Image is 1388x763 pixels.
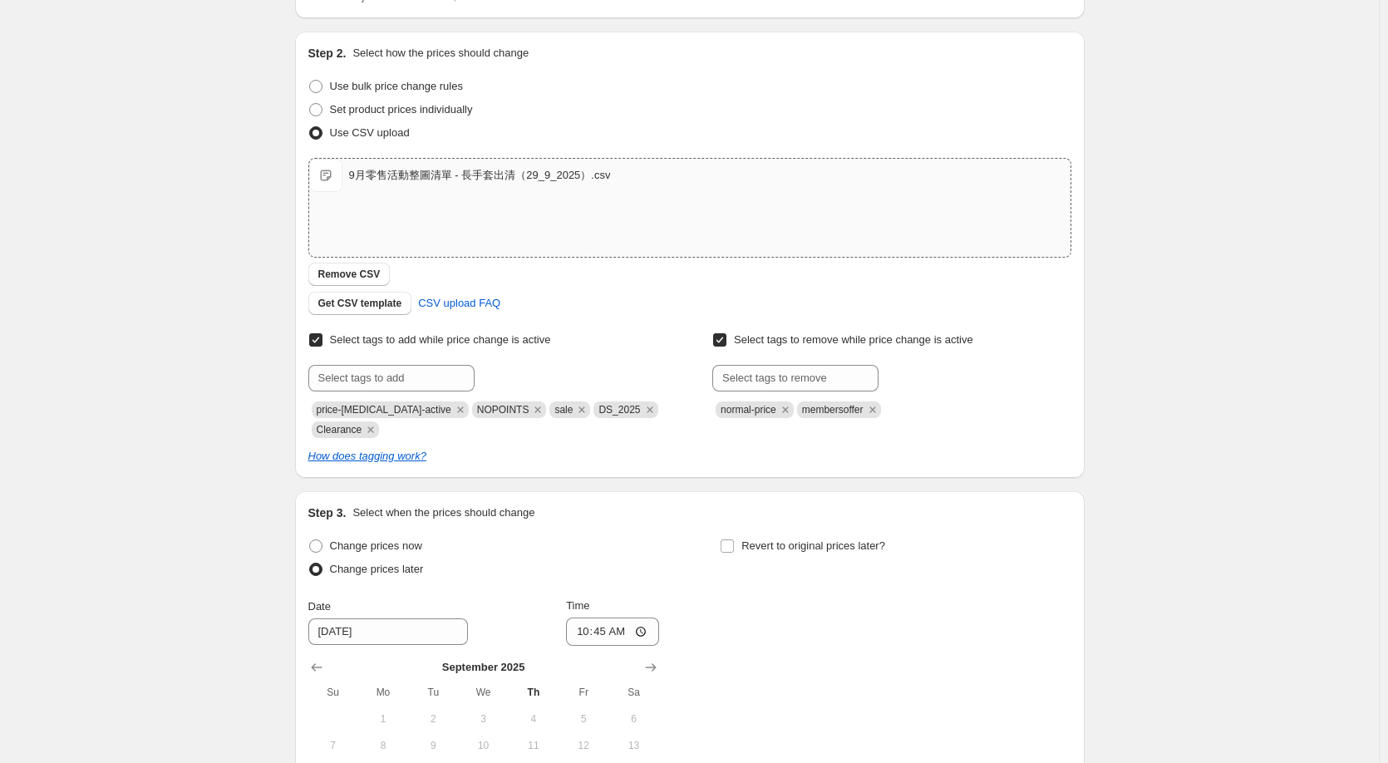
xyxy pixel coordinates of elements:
[305,656,328,679] button: Show previous month, August 2025
[608,679,658,706] th: Saturday
[317,424,362,436] span: Clearance
[559,679,608,706] th: Friday
[865,402,880,417] button: Remove membersoffer
[365,712,401,726] span: 1
[642,402,657,417] button: Remove DS_2025
[778,402,793,417] button: Remove normal-price
[566,618,659,646] input: 12:00
[565,686,602,699] span: Fr
[308,263,391,286] button: Remove CSV
[352,505,534,521] p: Select when the prices should change
[315,686,352,699] span: Su
[308,292,412,315] button: Get CSV template
[598,404,640,416] span: DS_2025
[458,679,508,706] th: Wednesday
[330,563,424,575] span: Change prices later
[721,404,776,416] span: normal-price
[358,732,408,759] button: Monday September 8 2025
[352,45,529,62] p: Select how the prices should change
[358,679,408,706] th: Monday
[330,103,473,116] span: Set product prices individually
[574,402,589,417] button: Remove sale
[365,686,401,699] span: Mo
[458,732,508,759] button: Wednesday September 10 2025
[453,402,468,417] button: Remove price-change-job-active
[608,706,658,732] button: Saturday September 6 2025
[330,539,422,552] span: Change prices now
[608,732,658,759] button: Saturday September 13 2025
[415,739,451,752] span: 9
[358,706,408,732] button: Monday September 1 2025
[565,739,602,752] span: 12
[465,739,501,752] span: 10
[566,599,589,612] span: Time
[465,712,501,726] span: 3
[515,712,552,726] span: 4
[330,333,551,346] span: Select tags to add while price change is active
[317,404,451,416] span: price-change-job-active
[408,679,458,706] th: Tuesday
[349,167,611,184] div: 9月零售活動整圖清單 - 長手套出清（29_9_2025）.csv
[515,739,552,752] span: 11
[615,686,652,699] span: Sa
[477,404,529,416] span: NOPOINTS
[415,712,451,726] span: 2
[408,706,458,732] button: Tuesday September 2 2025
[565,712,602,726] span: 5
[408,732,458,759] button: Tuesday September 9 2025
[308,505,347,521] h2: Step 3.
[465,686,501,699] span: We
[741,539,885,552] span: Revert to original prices later?
[559,706,608,732] button: Friday September 5 2025
[615,739,652,752] span: 13
[458,706,508,732] button: Wednesday September 3 2025
[712,365,879,391] input: Select tags to remove
[639,656,662,679] button: Show next month, October 2025
[509,706,559,732] button: Thursday September 4 2025
[515,686,552,699] span: Th
[418,295,500,312] span: CSV upload FAQ
[415,686,451,699] span: Tu
[318,297,402,310] span: Get CSV template
[363,422,378,437] button: Remove Clearance
[530,402,545,417] button: Remove NOPOINTS
[802,404,864,416] span: membersoffer
[308,618,468,645] input: 9/25/2025
[365,739,401,752] span: 8
[509,679,559,706] th: Thursday
[734,333,973,346] span: Select tags to remove while price change is active
[308,679,358,706] th: Sunday
[315,739,352,752] span: 7
[408,290,510,317] a: CSV upload FAQ
[615,712,652,726] span: 6
[308,365,475,391] input: Select tags to add
[559,732,608,759] button: Friday September 12 2025
[318,268,381,281] span: Remove CSV
[330,126,410,139] span: Use CSV upload
[308,732,358,759] button: Sunday September 7 2025
[308,450,426,462] a: How does tagging work?
[308,600,331,613] span: Date
[308,45,347,62] h2: Step 2.
[509,732,559,759] button: Thursday September 11 2025
[330,80,463,92] span: Use bulk price change rules
[554,404,573,416] span: sale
